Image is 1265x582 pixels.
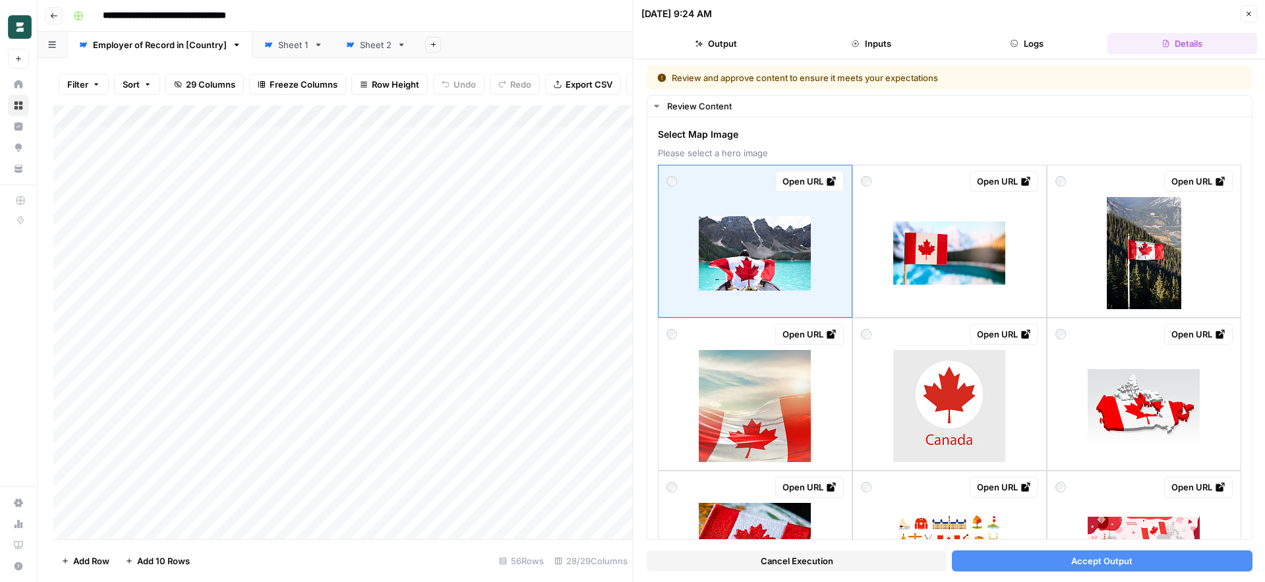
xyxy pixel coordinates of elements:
[278,38,309,51] div: Sheet 1
[8,535,29,556] a: Learning Hub
[976,175,1030,188] div: Open URL
[249,74,346,95] button: Freeze Columns
[969,171,1038,192] a: Open URL
[1088,517,1200,564] img: canada-day-banner-with-canadian-flag-and-silhouettes-of-country-map-and-cn-tower-of-toronto.jpg
[796,33,947,54] button: Inputs
[8,95,29,116] a: Browse
[494,550,549,571] div: 56 Rows
[699,350,811,462] img: canada-national-flag-fluttering-the-flag-blowing-in-beautiful-soft-sky-canada-national-flag.jpg
[510,78,531,91] span: Redo
[137,554,190,567] span: Add 10 Rows
[1163,171,1232,192] a: Open URL
[969,477,1038,498] a: Open URL
[1107,33,1257,54] button: Details
[775,324,843,345] a: Open URL
[67,78,88,91] span: Filter
[53,550,117,571] button: Add Row
[1171,328,1225,341] div: Open URL
[782,175,836,188] div: Open URL
[123,78,140,91] span: Sort
[976,480,1030,494] div: Open URL
[1163,477,1232,498] a: Open URL
[8,74,29,95] a: Home
[93,38,227,51] div: Employer of Record in [Country]
[8,492,29,513] a: Settings
[782,480,836,494] div: Open URL
[566,78,612,91] span: Export CSV
[67,32,252,58] a: Employer of Record in [Country]
[186,78,235,91] span: 29 Columns
[360,38,392,51] div: Sheet 2
[969,324,1038,345] a: Open URL
[8,137,29,158] a: Opportunities
[1071,554,1133,567] span: Accept Output
[8,11,29,44] button: Workspace: Borderless
[952,550,1252,571] button: Accept Output
[699,503,811,577] img: canada-flag-beautiful-patch-and-maple-leaf-symbol-against-the-background-of-the-world-close-up.jpg
[1171,175,1225,188] div: Open URL
[252,32,334,58] a: Sheet 1
[549,550,633,571] div: 28/29 Columns
[73,554,109,567] span: Add Row
[454,78,476,91] span: Undo
[8,15,32,39] img: Borderless Logo
[775,477,843,498] a: Open URL
[372,78,419,91] span: Row Height
[647,550,947,571] button: Cancel Execution
[165,74,244,95] button: 29 Columns
[8,158,29,179] a: Your Data
[760,554,833,567] span: Cancel Execution
[490,74,540,95] button: Redo
[8,556,29,577] button: Help + Support
[952,33,1102,54] button: Logs
[545,74,621,95] button: Export CSV
[1171,480,1225,494] div: Open URL
[1106,197,1181,309] img: canadian-flag-waving-in-the-wind-against-the-backdrop-of-the-mountains-canada.jpg
[334,32,417,58] a: Sheet 2
[893,512,1005,568] img: travel-to-canada-elements-of-canadian-culture-and-tradition-landscape-food-sticker-set.jpg
[8,116,29,137] a: Insights
[641,7,712,20] div: [DATE] 9:24 AM
[114,74,160,95] button: Sort
[117,550,198,571] button: Add 10 Rows
[658,146,1241,160] span: Please select a hero image
[667,100,1244,113] div: Review Content
[657,71,1090,84] div: Review and approve content to ensure it meets your expectations
[641,33,792,54] button: Output
[433,74,485,95] button: Undo
[8,513,29,535] a: Usage
[782,328,836,341] div: Open URL
[976,328,1030,341] div: Open URL
[1163,324,1232,345] a: Open URL
[270,78,338,91] span: Freeze Columns
[775,171,843,192] a: Open URL
[893,221,1005,285] img: canada-flag-selective-focus-with-copy-space.jpg
[658,128,1241,141] span: Select Map Image
[699,216,811,291] img: young-girl-in-a-canoe-holding-canadian-flag-with-spread-out-arms.jpg
[59,74,109,95] button: Filter
[893,350,1005,462] img: canada-flag-icon-official-vector-canadian-flag-isolated-on-white.jpg
[647,96,1252,117] button: Review Content
[351,74,428,95] button: Row Height
[1088,369,1200,444] img: 3d-canada-map-with-flag-three-dimensional-map-of-canada-with-shadow-flag-of-canada-on-white.jpg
